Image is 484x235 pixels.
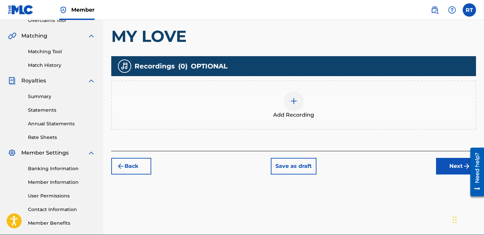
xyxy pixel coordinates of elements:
img: Royalties [8,77,16,85]
div: Drag [453,210,457,230]
img: expand [87,32,95,40]
button: Back [111,158,151,175]
span: Member Settings [21,149,69,157]
h1: MY LOVE [111,26,476,46]
a: Matching Tool [28,48,95,55]
img: MLC Logo [8,5,34,15]
img: expand [87,149,95,157]
a: Banking Information [28,165,95,172]
iframe: Resource Center [465,145,484,198]
a: Match History [28,62,95,69]
button: Save as draft [271,158,316,175]
img: f7272a7cc735f4ea7f67.svg [463,162,471,170]
a: Annual Statements [28,120,95,127]
span: Recordings [135,61,175,71]
a: Public Search [428,3,441,17]
a: Statements [28,107,95,114]
span: Matching [21,32,47,40]
div: User Menu [463,3,476,17]
div: Help [445,3,459,17]
span: Add Recording [273,111,314,119]
iframe: Chat Widget [451,203,484,235]
img: help [448,6,456,14]
span: Royalties [21,77,46,85]
a: Contact Information [28,206,95,213]
span: OPTIONAL [191,61,228,71]
img: expand [87,77,95,85]
img: Top Rightsholder [59,6,67,14]
img: Matching [8,32,16,40]
img: add [290,97,298,105]
a: User Permissions [28,192,95,199]
a: Member Benefits [28,220,95,227]
a: Rate Sheets [28,134,95,141]
img: 7ee5dd4eb1f8a8e3ef2f.svg [117,162,125,170]
img: search [431,6,439,14]
a: Summary [28,93,95,100]
img: Member Settings [8,149,16,157]
a: Overclaims Tool [28,17,95,24]
button: Next [436,158,476,175]
a: Member Information [28,179,95,186]
span: ( 0 ) [178,61,188,71]
img: recording [121,62,129,70]
span: Member [71,6,95,14]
